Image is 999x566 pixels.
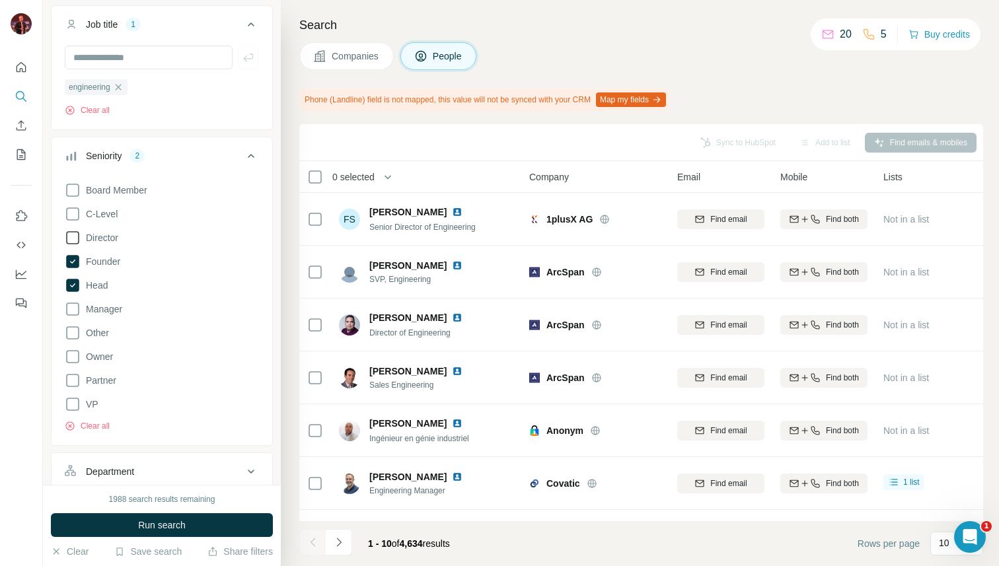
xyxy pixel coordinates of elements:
h4: Search [299,16,983,34]
span: Find both [826,372,859,384]
button: Clear [51,545,89,558]
button: Find both [780,421,868,441]
span: Find email [710,319,747,331]
span: 1 - 10 [368,538,392,549]
div: Job title [86,18,118,31]
span: Not in a list [883,320,929,330]
button: Find email [677,474,764,493]
img: Logo of 1plusX AG [529,214,540,225]
span: Not in a list [883,267,929,277]
button: Share filters [207,545,273,558]
button: Enrich CSV [11,114,32,137]
span: Find both [826,213,859,225]
button: Buy credits [908,25,970,44]
img: LinkedIn logo [452,312,462,323]
button: Seniority2 [52,140,272,177]
span: [PERSON_NAME] [369,365,447,378]
button: Feedback [11,291,32,315]
button: Map my fields [596,92,666,107]
div: Seniority [86,149,122,162]
span: Head [81,279,108,292]
span: Find email [710,478,747,489]
img: Logo of ArcSpan [529,267,540,277]
button: Find email [677,368,764,388]
div: 1 [126,18,141,30]
img: LinkedIn logo [452,260,462,271]
button: Find both [780,368,868,388]
p: 10 [939,536,949,549]
span: Mobile [780,170,807,184]
span: [PERSON_NAME] [369,417,447,430]
span: Find both [826,425,859,437]
iframe: Intercom live chat [954,521,986,553]
button: Find email [677,262,764,282]
img: Logo of ArcSpan [529,320,540,330]
span: 4,634 [400,538,423,549]
span: Manager [81,302,122,316]
button: Use Surfe API [11,233,32,257]
span: Partner [81,374,116,387]
span: Board Member [81,184,147,197]
span: Find both [826,478,859,489]
img: LinkedIn logo [452,418,462,429]
div: FS [339,209,360,230]
img: Avatar [339,420,360,441]
span: [PERSON_NAME] [369,470,447,483]
button: Find email [677,209,764,229]
span: results [368,538,450,549]
span: 0 selected [332,170,375,184]
span: Find email [710,425,747,437]
span: [PERSON_NAME] [369,311,447,324]
img: Logo of Covatic [529,478,540,489]
button: Search [11,85,32,108]
span: Run search [138,518,186,532]
button: Use Surfe on LinkedIn [11,204,32,228]
span: [PERSON_NAME] [369,205,447,219]
span: Anonym [546,424,583,437]
button: Job title1 [52,9,272,46]
span: Find email [710,266,747,278]
div: Department [86,465,134,478]
img: LinkedIn logo [452,472,462,482]
span: SVP, Engineering [369,273,478,285]
span: Covatic [546,477,580,490]
span: Rows per page [858,537,920,550]
span: Not in a list [883,372,929,383]
img: Avatar [339,314,360,336]
button: Find email [677,421,764,441]
div: 2 [129,150,145,162]
img: Logo of Anonym [529,425,540,436]
span: engineering [69,81,110,93]
button: Find both [780,474,868,493]
button: Quick start [11,55,32,79]
span: Company [529,170,569,184]
span: Find email [710,213,747,225]
span: 1 [981,521,992,532]
button: Find both [780,209,868,229]
button: Department [52,456,272,487]
span: Find both [826,319,859,331]
img: Avatar [11,13,32,34]
p: 5 [881,26,887,42]
img: Avatar [339,367,360,388]
span: ArcSpan [546,371,585,384]
button: Run search [51,513,273,537]
img: Logo of ArcSpan [529,372,540,383]
button: Save search [114,545,182,558]
button: Find both [780,315,868,335]
span: Companies [332,50,380,63]
img: LinkedIn logo [452,366,462,376]
span: 1 list [903,476,920,488]
img: Avatar [339,262,360,283]
img: Avatar [339,473,360,494]
span: Director [81,231,118,244]
span: 1plusX AG [546,213,593,226]
button: Find both [780,262,868,282]
button: Navigate to next page [326,529,352,555]
button: Find email [677,315,764,335]
button: Clear all [65,420,110,432]
img: LinkedIn logo [452,207,462,217]
span: People [433,50,463,63]
span: Engineering Manager [369,485,478,497]
div: Phone (Landline) field is not mapped, this value will not be synced with your CRM [299,88,669,111]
